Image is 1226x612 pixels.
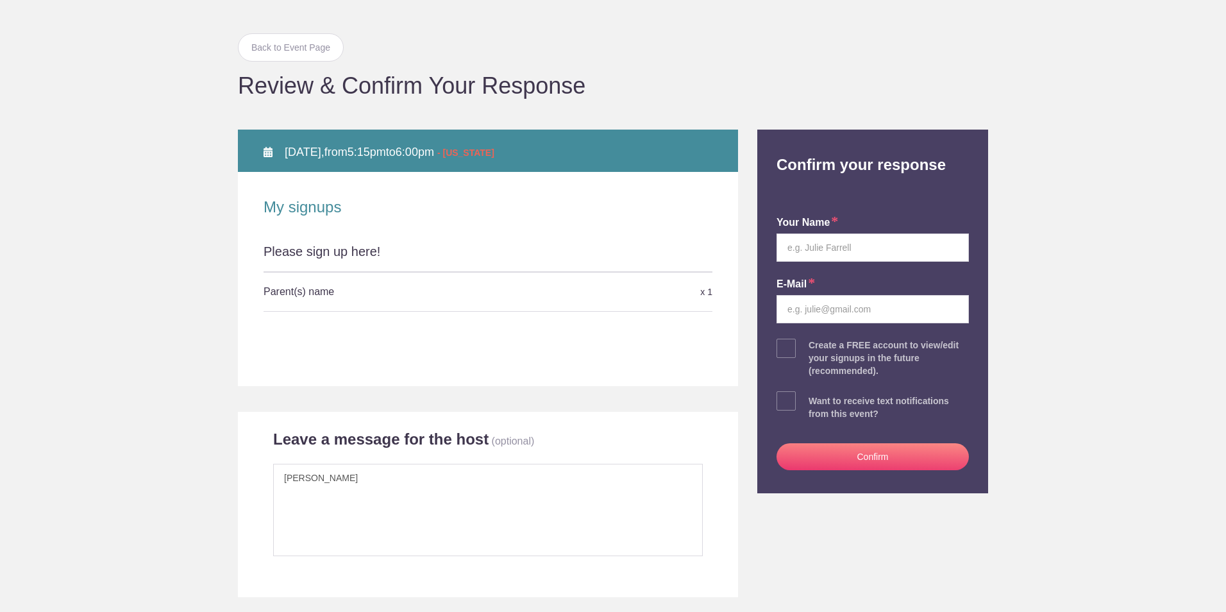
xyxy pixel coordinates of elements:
[238,33,344,62] a: Back to Event Page
[767,130,978,174] h2: Confirm your response
[437,148,494,158] span: - [US_STATE]
[264,242,712,272] div: Please sign up here!
[264,279,563,305] h5: Parent(s) name
[264,147,273,157] img: Calendar alt
[777,216,838,230] label: your name
[777,234,969,262] input: e.g. Julie Farrell
[264,198,712,217] h2: My signups
[285,146,324,158] span: [DATE],
[492,436,535,446] p: (optional)
[273,430,489,449] h2: Leave a message for the host
[777,295,969,323] input: e.g. julie@gmail.com
[396,146,434,158] span: 6:00pm
[809,395,969,420] div: Want to receive text notifications from this event?
[285,146,494,158] span: from to
[238,74,988,98] h1: Review & Confirm Your Response
[777,277,815,292] label: E-mail
[563,281,712,303] div: x 1
[809,339,969,377] div: Create a FREE account to view/edit your signups in the future (recommended).
[348,146,386,158] span: 5:15pm
[777,443,969,470] button: Confirm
